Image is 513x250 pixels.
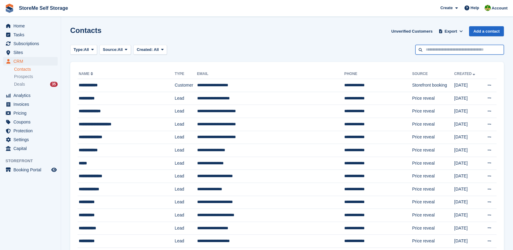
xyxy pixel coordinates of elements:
td: Price reveal [412,196,454,209]
span: All [154,47,159,52]
span: Pricing [13,109,50,117]
td: Lead [175,118,197,131]
span: Booking Portal [13,166,50,174]
a: menu [3,109,58,117]
td: Price reveal [412,183,454,196]
td: [DATE] [454,105,481,118]
td: Lead [175,235,197,248]
td: Lead [175,222,197,235]
td: [DATE] [454,92,481,105]
span: Created: [137,47,153,52]
a: Deals 35 [14,81,58,87]
a: menu [3,91,58,100]
td: [DATE] [454,118,481,131]
td: [DATE] [454,196,481,209]
span: Coupons [13,118,50,126]
div: 35 [50,82,58,87]
button: Export [437,26,464,36]
td: Price reveal [412,92,454,105]
a: Preview store [50,166,58,173]
span: Settings [13,135,50,144]
img: StorMe [485,5,491,11]
td: Customer [175,79,197,92]
h1: Contacts [70,26,102,34]
span: All [84,47,89,53]
a: menu [3,57,58,66]
span: Help [471,5,479,11]
span: All [118,47,123,53]
span: Tasks [13,30,50,39]
td: Price reveal [412,144,454,157]
td: Lead [175,105,197,118]
span: Create [440,5,453,11]
td: [DATE] [454,170,481,183]
td: [DATE] [454,209,481,222]
a: menu [3,135,58,144]
td: Price reveal [412,105,454,118]
span: Protection [13,127,50,135]
td: Lead [175,170,197,183]
a: menu [3,127,58,135]
a: menu [3,48,58,57]
span: Account [492,5,508,11]
a: menu [3,166,58,174]
span: Prospects [14,74,33,80]
td: Price reveal [412,118,454,131]
td: Price reveal [412,170,454,183]
td: Lead [175,92,197,105]
a: Contacts [14,66,58,72]
span: Deals [14,81,25,87]
span: Capital [13,144,50,153]
td: [DATE] [454,144,481,157]
a: menu [3,39,58,48]
td: Storefront booking [412,79,454,92]
td: Lead [175,183,197,196]
a: menu [3,22,58,30]
td: Lead [175,144,197,157]
span: Invoices [13,100,50,109]
td: Lead [175,157,197,170]
span: Export [445,28,457,34]
td: Price reveal [412,157,454,170]
th: Source [412,69,454,79]
a: menu [3,144,58,153]
span: Home [13,22,50,30]
span: CRM [13,57,50,66]
td: [DATE] [454,79,481,92]
button: Type: All [70,45,97,55]
th: Email [197,69,345,79]
a: Add a contact [469,26,504,36]
td: Lead [175,196,197,209]
span: Type: [74,47,84,53]
td: [DATE] [454,157,481,170]
span: Sites [13,48,50,57]
a: menu [3,30,58,39]
img: stora-icon-8386f47178a22dfd0bd8f6a31ec36ba5ce8667c1dd55bd0f319d3a0aa187defe.svg [5,4,14,13]
td: [DATE] [454,131,481,144]
td: Price reveal [412,235,454,248]
th: Type [175,69,197,79]
td: [DATE] [454,183,481,196]
a: Created [454,72,476,76]
button: Created: All [133,45,167,55]
a: Unverified Customers [389,26,435,36]
a: StoreMe Self Storage [16,3,70,13]
td: Lead [175,209,197,222]
span: Analytics [13,91,50,100]
td: [DATE] [454,235,481,248]
td: Price reveal [412,209,454,222]
td: Price reveal [412,222,454,235]
td: Lead [175,131,197,144]
span: Subscriptions [13,39,50,48]
a: Name [79,72,94,76]
span: Source: [103,47,117,53]
span: Storefront [5,158,61,164]
button: Source: All [99,45,131,55]
a: Prospects [14,73,58,80]
a: menu [3,118,58,126]
a: menu [3,100,58,109]
td: Price reveal [412,131,454,144]
td: [DATE] [454,222,481,235]
th: Phone [344,69,412,79]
